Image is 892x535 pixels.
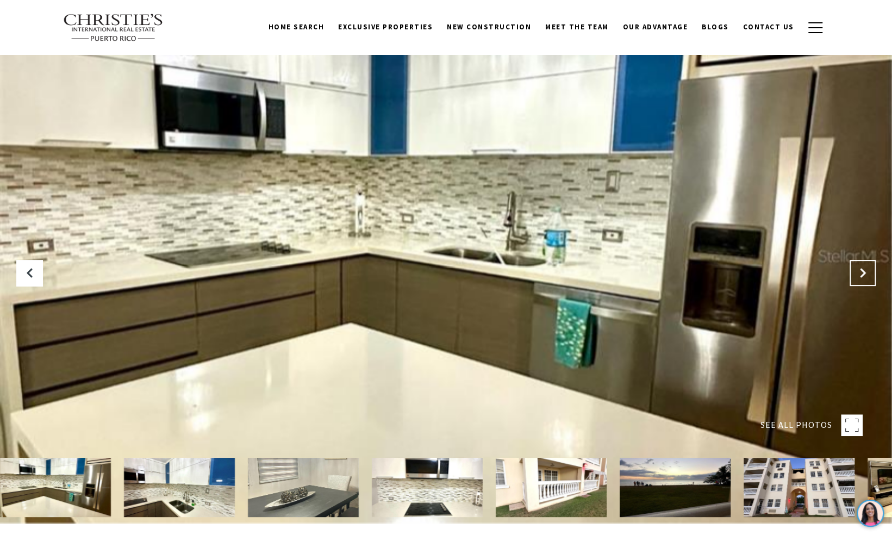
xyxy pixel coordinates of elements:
[702,22,729,32] span: Blogs
[744,458,854,517] img: Condominio Sol & PLAYA #113
[331,17,440,38] a: Exclusive Properties
[16,260,42,286] button: Previous Slide
[538,17,616,38] a: Meet the Team
[695,17,736,38] a: Blogs
[801,12,829,43] button: button
[248,458,359,517] img: Condominio Sol & PLAYA #113
[620,458,731,517] img: Condominio Sol & PLAYA #113
[7,7,32,32] img: be3d4b55-7850-4bcb-9297-a2f9cd376e78.png
[760,418,832,432] span: SEE ALL PHOTOS
[338,22,433,32] span: Exclusive Properties
[743,22,794,32] span: Contact Us
[850,260,876,286] button: Next Slide
[496,458,607,517] img: Condominio Sol & PLAYA #113
[623,22,688,32] span: Our Advantage
[440,17,538,38] a: New Construction
[616,17,695,38] a: Our Advantage
[261,17,332,38] a: Home Search
[372,458,483,517] img: Condominio Sol & PLAYA #113
[124,458,235,517] img: Condominio Sol & PLAYA #113
[447,22,531,32] span: New Construction
[63,14,164,42] img: Christie's International Real Estate text transparent background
